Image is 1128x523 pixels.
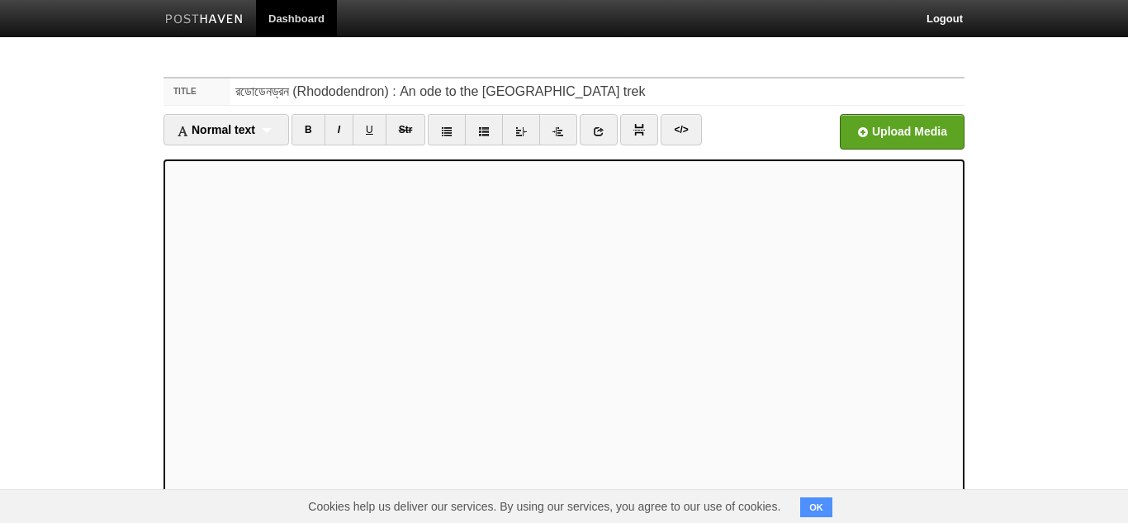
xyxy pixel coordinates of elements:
a: I [325,114,353,145]
a: </> [661,114,701,145]
a: U [353,114,386,145]
label: Title [164,78,230,105]
a: B [291,114,325,145]
a: Str [386,114,426,145]
img: pagebreak-icon.png [633,124,645,136]
span: Normal text [177,123,255,136]
span: Cookies help us deliver our services. By using our services, you agree to our use of cookies. [291,490,797,523]
button: OK [800,497,832,517]
img: Posthaven-bar [165,14,244,26]
del: Str [399,124,413,136]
